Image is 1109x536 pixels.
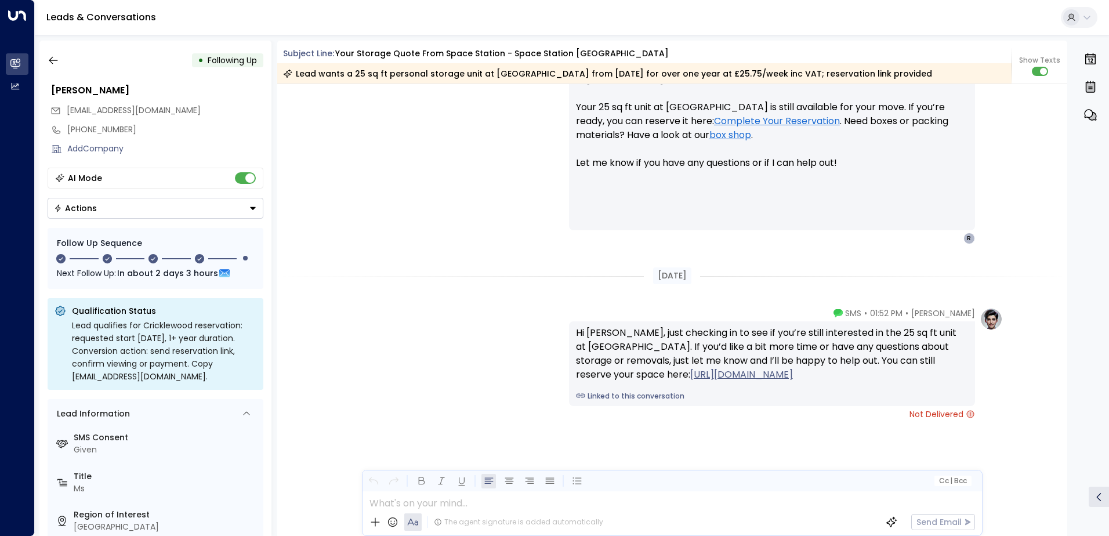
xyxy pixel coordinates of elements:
label: Region of Interest [74,509,259,521]
div: [PHONE_NUMBER] [67,124,263,136]
span: Not Delivered [909,408,975,420]
div: Follow Up Sequence [57,237,254,249]
div: AddCompany [67,143,263,155]
button: Redo [386,474,401,488]
button: Actions [48,198,263,219]
div: Button group with a nested menu [48,198,263,219]
div: Actions [54,203,97,213]
a: Complete Your Reservation [714,114,840,128]
span: [PERSON_NAME] [911,307,975,319]
div: The agent signature is added automatically [434,517,603,527]
a: Leads & Conversations [46,10,156,24]
div: Lead Information [53,408,130,420]
span: • [905,307,908,319]
div: Given [74,444,259,456]
div: Hi [PERSON_NAME], just checking in to see if you’re still interested in the 25 sq ft unit at [GEO... [576,326,968,382]
div: • [198,50,204,71]
div: Lead wants a 25 sq ft personal storage unit at [GEOGRAPHIC_DATA] from [DATE] for over one year at... [283,68,932,79]
span: Cc Bcc [938,477,966,485]
a: Linked to this conversation [576,391,968,401]
span: | [950,477,952,485]
span: SMS [845,307,861,319]
label: SMS Consent [74,432,259,444]
span: Subject Line: [283,48,334,59]
div: Lead qualifies for Cricklewood reservation: requested start [DATE], 1+ year duration. Conversion ... [72,319,256,383]
span: Following Up [208,55,257,66]
span: Show Texts [1019,55,1060,66]
img: profile-logo.png [980,307,1003,331]
span: • [864,307,867,319]
div: Your storage quote from Space Station - Space Station [GEOGRAPHIC_DATA] [335,48,669,60]
a: [URL][DOMAIN_NAME] [690,368,793,382]
div: [DATE] [653,267,691,284]
p: Qualification Status [72,305,256,317]
a: box shop [709,128,751,142]
div: [PERSON_NAME] [51,84,263,97]
div: Ms [74,483,259,495]
button: Cc|Bcc [934,476,971,487]
label: Title [74,470,259,483]
div: [GEOGRAPHIC_DATA] [74,521,259,533]
span: 01:52 PM [870,307,903,319]
span: ruthrobouk@yahoo.co.uk [67,104,201,117]
button: Undo [366,474,380,488]
span: [EMAIL_ADDRESS][DOMAIN_NAME] [67,104,201,116]
p: Hi [PERSON_NAME], Your 25 sq ft unit at [GEOGRAPHIC_DATA] is still available for your move. If yo... [576,73,968,184]
div: R [963,233,975,244]
div: AI Mode [68,172,102,184]
div: Next Follow Up: [57,267,254,280]
span: In about 2 days 3 hours [117,267,218,280]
